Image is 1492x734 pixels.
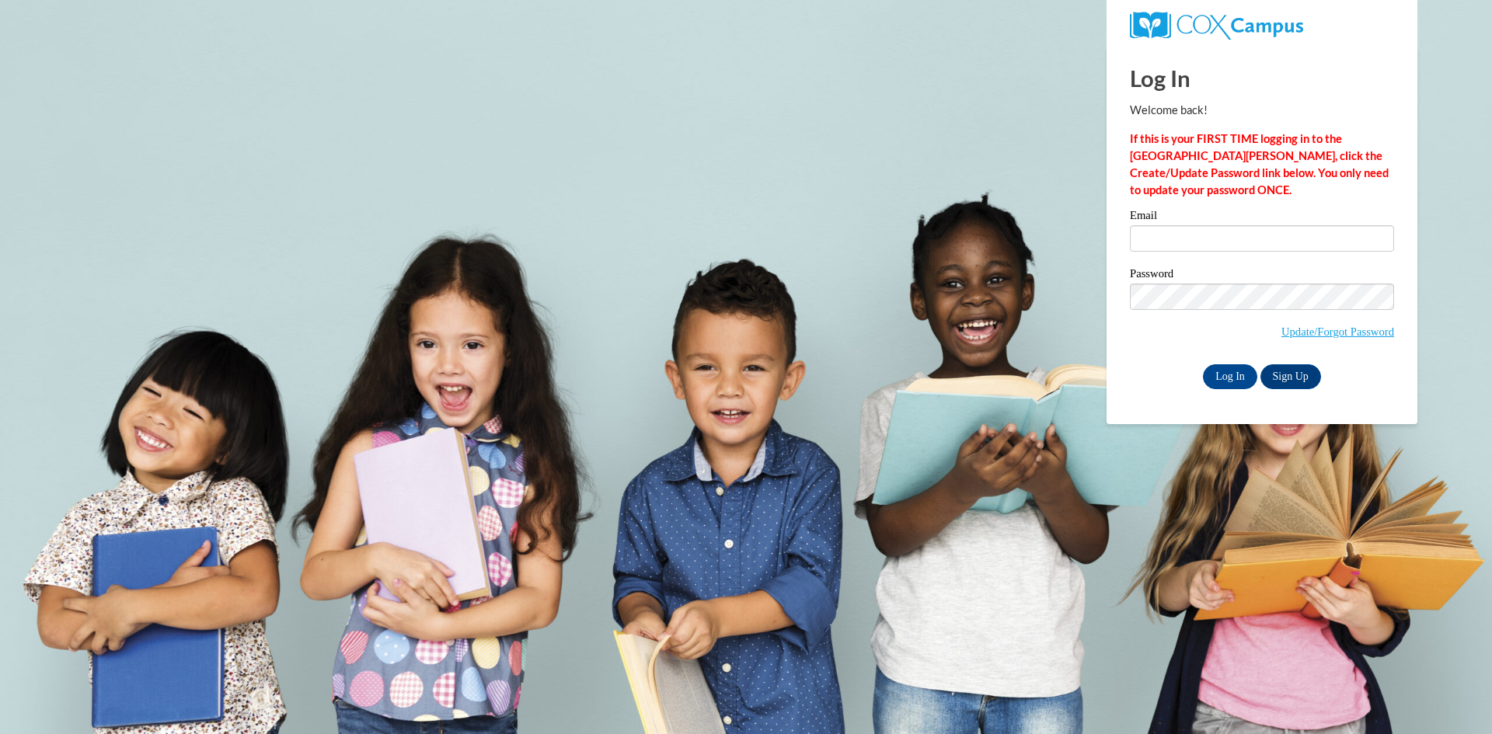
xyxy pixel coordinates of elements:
[1130,268,1394,284] label: Password
[1130,102,1394,119] p: Welcome back!
[1130,12,1303,40] img: COX Campus
[1130,210,1394,225] label: Email
[1130,18,1303,31] a: COX Campus
[1260,364,1321,389] a: Sign Up
[1281,325,1394,338] a: Update/Forgot Password
[1130,132,1389,197] strong: If this is your FIRST TIME logging in to the [GEOGRAPHIC_DATA][PERSON_NAME], click the Create/Upd...
[1130,62,1394,94] h1: Log In
[1203,364,1257,389] input: Log In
